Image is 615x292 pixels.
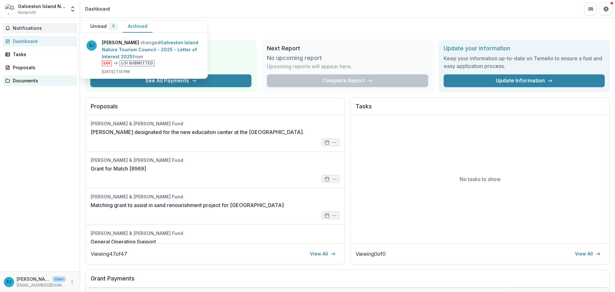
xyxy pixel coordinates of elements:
[267,45,428,52] h2: Next Report
[356,103,604,115] h2: Tasks
[584,3,597,15] button: Partners
[68,3,77,15] button: Open entity switcher
[91,275,604,287] h2: Grant Payments
[83,4,112,13] nav: breadcrumb
[85,5,110,12] div: Dashboard
[17,276,50,282] p: [PERSON_NAME]
[68,278,76,286] button: More
[3,49,77,60] a: Tasks
[91,250,127,258] p: Viewing 47 of 47
[13,26,75,31] span: Notifications
[356,250,386,258] p: Viewing 0 of 0
[3,62,77,73] a: Proposals
[91,128,304,136] a: [PERSON_NAME] designated for the new educaiton center at the [GEOGRAPHIC_DATA].
[267,63,352,70] p: Upcoming reports will appear here.
[91,165,146,172] a: Grant for Match [8969]
[90,74,251,87] button: See All Payments
[460,175,501,183] p: No tasks to show
[13,51,72,58] div: Tasks
[18,3,66,10] div: Galveston Island Nature Tourism Council
[3,36,77,46] a: Dashboard
[13,38,72,45] div: Dashboard
[13,64,72,71] div: Proposals
[444,45,605,52] h2: Update your information
[85,20,123,33] button: Unread
[102,40,198,59] a: Galveston Island Nature Tourism Council - 2025 - Letter of Interest 2025
[444,74,605,87] a: Update Information
[123,20,152,33] button: Archived
[85,23,610,35] h1: Dashboard
[17,282,66,288] p: [EMAIL_ADDRESS][DOMAIN_NAME]
[571,249,604,259] a: View All
[7,280,11,284] div: Eowyn Johnson
[91,201,284,209] a: Matching grant to assist in sand renourishment project for [GEOGRAPHIC_DATA]
[112,24,115,28] span: 0
[267,54,322,62] h3: No upcoming report
[3,23,77,33] button: Notifications
[3,75,77,86] a: Documents
[102,39,201,66] p: changed from
[91,103,340,115] h2: Proposals
[13,77,72,84] div: Documents
[53,276,66,282] p: User
[306,249,340,259] a: View All
[600,3,612,15] button: Get Help
[91,238,156,246] a: General Operating Support
[18,10,36,15] span: Nonprofit
[5,4,15,14] img: Galveston Island Nature Tourism Council
[444,54,605,70] h3: Keep your information up-to-date on Temelio to ensure a fast and easy application process.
